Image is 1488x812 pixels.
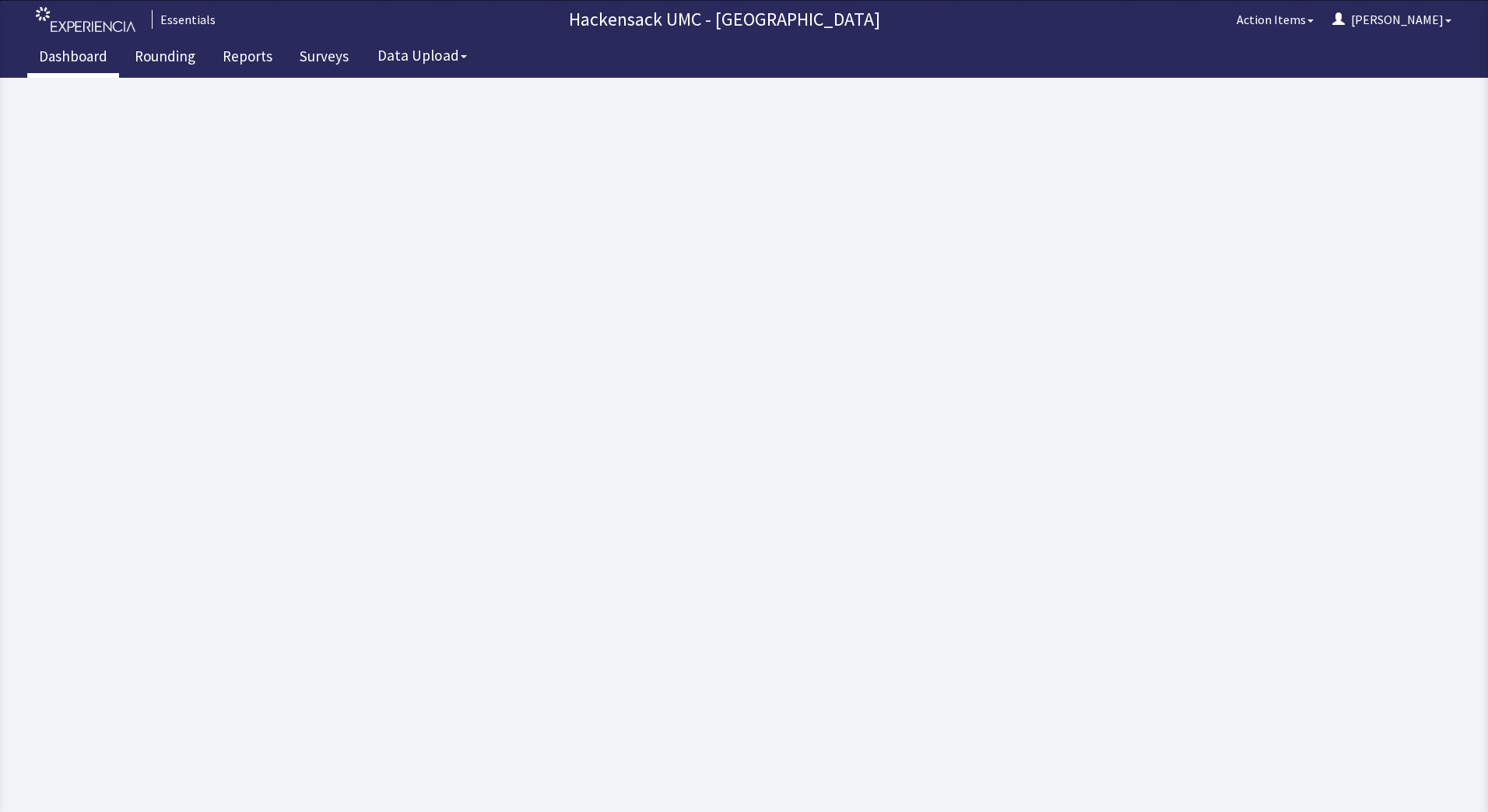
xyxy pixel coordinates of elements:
[368,41,476,70] button: Data Upload
[152,10,216,29] div: Essentials
[27,39,119,78] a: Dashboard
[211,39,284,78] a: Reports
[36,7,135,33] img: experiencia_logo.png
[222,7,1227,32] p: Hackensack UMC - [GEOGRAPHIC_DATA]
[288,39,360,78] a: Surveys
[1323,4,1461,35] button: [PERSON_NAME]
[1227,4,1323,35] button: Action Items
[123,39,207,78] a: Rounding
